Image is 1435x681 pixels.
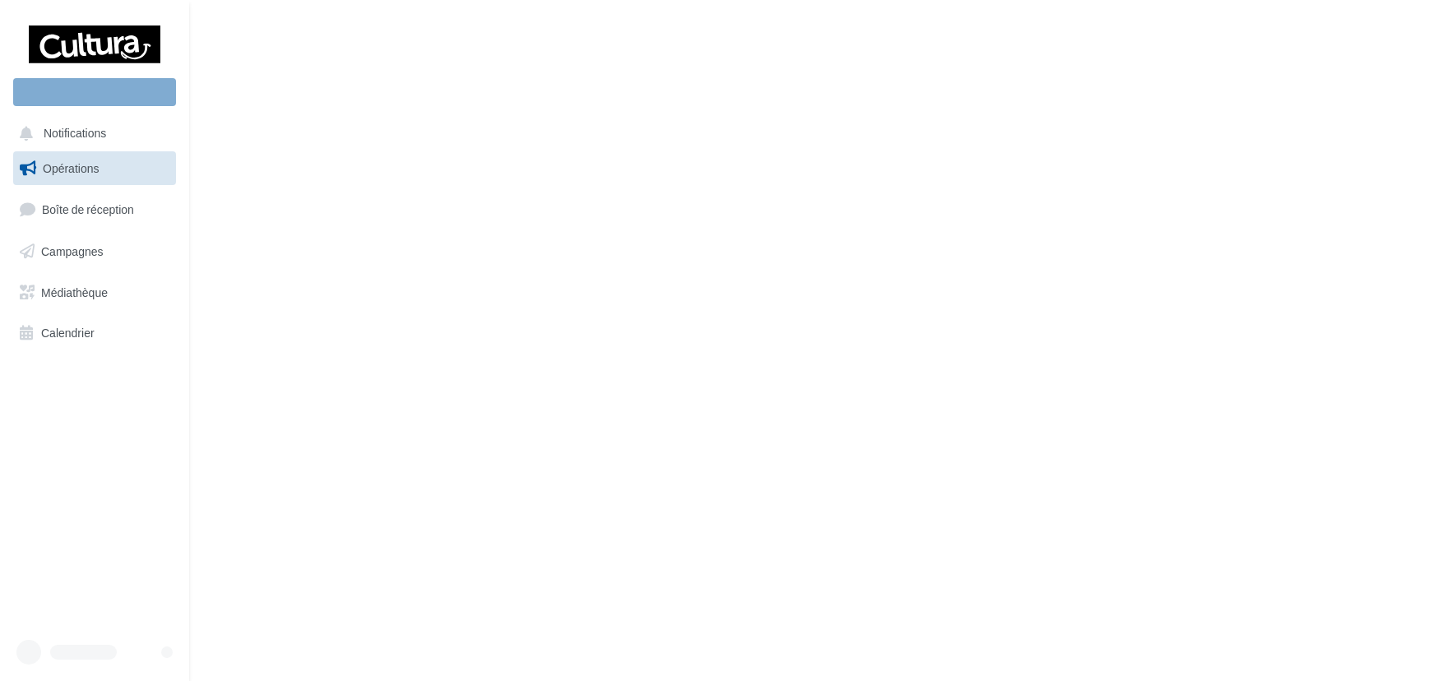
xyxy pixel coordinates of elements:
a: Médiathèque [10,276,179,310]
span: Boîte de réception [42,202,134,216]
span: Opérations [43,161,99,175]
span: Notifications [44,127,106,141]
div: Nouvelle campagne [13,78,176,106]
a: Opérations [10,151,179,186]
span: Campagnes [41,244,104,258]
span: Calendrier [41,326,95,340]
a: Calendrier [10,316,179,350]
a: Campagnes [10,234,179,269]
span: Médiathèque [41,285,108,299]
a: Boîte de réception [10,192,179,227]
